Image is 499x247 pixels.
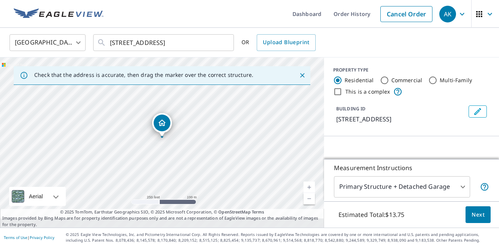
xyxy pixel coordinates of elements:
[14,8,103,20] img: EV Logo
[480,182,489,191] span: Your report will include the primary structure and a detached garage if one exists.
[9,187,66,206] div: Aerial
[60,209,264,215] span: © 2025 TomTom, Earthstar Geographics SIO, © 2025 Microsoft Corporation, ©
[297,70,307,80] button: Close
[30,235,54,240] a: Privacy Policy
[4,235,27,240] a: Terms of Use
[304,193,315,204] a: Current Level 17, Zoom Out
[440,76,472,84] label: Multi-Family
[334,163,489,172] p: Measurement Instructions
[4,235,54,240] p: |
[332,206,410,223] p: Estimated Total: $13.75
[110,32,218,53] input: Search by address or latitude-longitude
[252,209,264,215] a: Terms
[304,182,315,193] a: Current Level 17, Zoom In
[336,105,366,112] p: BUILDING ID
[469,105,487,118] button: Edit building 1
[34,72,253,78] p: Check that the address is accurate, then drag the marker over the correct structure.
[391,76,423,84] label: Commercial
[152,113,172,137] div: Dropped pin, building 1, Residential property, 1122 Royal Aberdeen Way Orlando, FL 32828
[336,115,466,124] p: [STREET_ADDRESS]
[10,32,86,53] div: [GEOGRAPHIC_DATA]
[472,210,485,220] span: Next
[66,232,495,243] p: © 2025 Eagle View Technologies, Inc. and Pictometry International Corp. All Rights Reserved. Repo...
[257,34,315,51] a: Upload Blueprint
[218,209,250,215] a: OpenStreetMap
[263,38,309,47] span: Upload Blueprint
[466,206,491,223] button: Next
[334,176,470,198] div: Primary Structure + Detached Garage
[439,6,456,22] div: AK
[345,76,374,84] label: Residential
[27,187,45,206] div: Aerial
[380,6,432,22] a: Cancel Order
[333,67,490,73] div: PROPERTY TYPE
[345,88,390,96] label: This is a complex
[242,34,316,51] div: OR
